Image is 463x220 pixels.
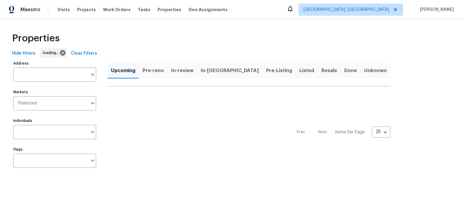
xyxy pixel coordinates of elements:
[158,7,181,13] span: Properties
[12,50,36,57] span: Hide filters
[20,7,40,13] span: Maestro
[88,156,97,165] button: Open
[364,66,387,75] span: Unknown
[372,124,390,140] div: 25
[12,35,60,41] span: Properties
[43,50,61,56] span: loading...
[17,101,37,106] span: 1 Selected
[88,70,97,79] button: Open
[188,7,228,13] span: Geo Assignments
[77,7,96,13] span: Projects
[103,7,131,13] span: Work Orders
[13,90,96,94] label: Markets
[138,8,150,12] span: Tasks
[344,66,357,75] span: Done
[143,66,164,75] span: Pre-reno
[88,128,97,136] button: Open
[417,7,454,13] span: [PERSON_NAME]
[266,66,292,75] span: Pre-Listing
[111,66,135,75] span: Upcoming
[40,48,67,58] div: loading...
[304,7,389,13] span: [GEOGRAPHIC_DATA], [GEOGRAPHIC_DATA]
[58,7,70,13] span: Visits
[68,48,99,59] button: Clear Filters
[299,66,314,75] span: Listed
[10,48,38,59] button: Hide filters
[335,129,365,135] p: Items Per Page
[13,148,96,151] label: Flags
[171,66,194,75] span: In-review
[88,99,97,107] button: Open
[291,91,390,174] nav: Pagination Navigation
[201,66,259,75] span: In-[GEOGRAPHIC_DATA]
[71,50,97,57] span: Clear Filters
[321,66,337,75] span: Resale
[13,119,96,123] label: Individuals
[13,62,96,65] label: Address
